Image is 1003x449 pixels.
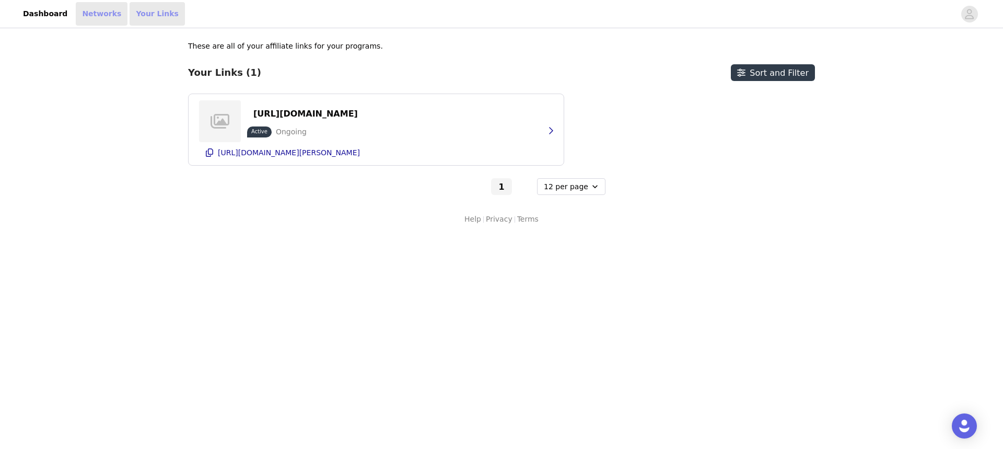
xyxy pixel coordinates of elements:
[731,64,815,81] button: Sort and Filter
[952,413,977,439] div: Open Intercom Messenger
[188,67,261,78] h3: Your Links (1)
[468,178,489,195] button: Go to previous page
[514,178,535,195] button: Go to next page
[486,214,512,225] a: Privacy
[17,2,74,26] a: Dashboard
[247,106,364,122] button: [URL][DOMAIN_NAME]
[76,2,127,26] a: Networks
[251,128,267,135] p: Active
[199,144,553,161] button: [URL][DOMAIN_NAME][PERSON_NAME]
[276,126,307,137] p: Ongoing
[491,178,512,195] button: Go To Page 1
[188,41,383,52] p: These are all of your affiliate links for your programs.
[964,6,974,22] div: avatar
[130,2,185,26] a: Your Links
[218,148,360,157] p: [URL][DOMAIN_NAME][PERSON_NAME]
[517,214,539,225] a: Terms
[253,109,358,119] p: [URL][DOMAIN_NAME]
[464,214,481,225] a: Help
